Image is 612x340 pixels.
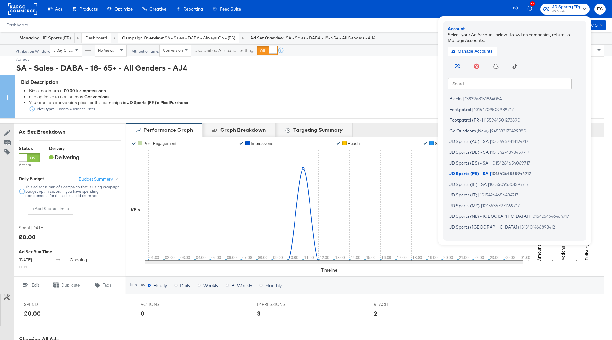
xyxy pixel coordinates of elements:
button: Duplicate [46,281,87,289]
div: Bid Description [21,79,601,86]
span: Spend [435,141,447,146]
span: JD Sports [552,9,580,14]
span: Ads [55,6,62,11]
span: 10155357971169717 [482,203,520,208]
div: 3 [257,309,261,318]
span: Weekly [203,282,218,288]
div: Ad Set Breakdown [19,128,121,136]
span: Monthly [265,282,282,288]
span: SA - Sales - DABA - 18- 65+ - All Genders - AJ4 [165,35,235,41]
div: Timeline [321,267,337,273]
span: | [490,128,491,133]
div: Attribution time: [131,49,159,53]
span: 10154957818124717 [491,139,528,144]
span: | [481,203,482,208]
span: 1 Day Clicks [54,48,74,53]
span: | [489,160,491,165]
span: Footpatrol [449,107,471,112]
span: Post Engagement [143,141,176,146]
span: 313401466893412 [521,224,555,229]
text: Amount (GBP) [536,233,542,261]
span: Go Outdoors (New) [449,128,489,133]
span: Duplicate [61,282,80,288]
div: Account [448,26,582,32]
div: Ad Set Run Time [19,249,121,255]
span: JD Sports (AU) - SA [449,139,489,144]
div: Timeline: [129,282,145,287]
label: Active [19,162,40,168]
a: Dashboard [85,35,107,41]
span: JD Sports (FR) - SA [449,171,489,176]
button: JD Sports (FR)JD Sports [540,4,590,15]
span: | [490,171,491,176]
span: | [463,96,465,101]
span: Footpatrol (FR) [449,117,481,123]
span: JD Sports (FR) [552,4,580,11]
div: £0.00 [19,232,36,242]
div: Custom Audience Pixel [35,107,95,111]
span: Manage Accounts [453,48,492,55]
strong: Conversions [84,94,110,100]
div: KPIs [131,207,140,213]
button: Edit [14,281,46,289]
span: and optimize to get the most . [29,94,111,100]
span: JD Sports ([GEOGRAPHIC_DATA]) [449,224,519,229]
div: Select your Ad Account below. To switch companies, return to Manage Accounts. [448,32,582,43]
span: Spent [DATE] [19,225,67,231]
span: | [482,117,483,123]
span: 10154264654069717 [491,160,530,165]
span: REACH [374,301,421,308]
div: JD Sports (FR) [19,35,71,41]
a: ✔ [238,140,244,146]
span: JD Sports (IT) [449,192,477,197]
strong: + [32,206,35,212]
div: Attribution Window: [16,49,50,53]
span: | [488,181,489,187]
span: JD Sports (DE) - SA [449,149,489,154]
span: JD Sports (MY) [449,203,480,208]
a: ✔ [131,140,137,146]
span: 945333172499380 [491,128,526,133]
span: ACTIONS [141,301,188,308]
span: Creative [149,6,166,11]
span: 10154274398459717 [491,149,529,154]
button: Budget Summary [78,176,121,182]
button: +Add Spend Limits [28,203,73,215]
span: | [472,107,474,112]
span: SA - Sales - DABA - 18- 65+ - All Genders - AJ4 [286,35,375,41]
span: SPEND [24,301,72,308]
strong: Ad Set Overview: [250,35,285,40]
span: 1415542181879361 [482,235,517,240]
span: | [481,235,482,240]
span: 10155095301594717 [489,181,528,187]
div: Your chosen conversion pixel for this campaign is [29,100,601,112]
span: | [478,192,480,197]
a: ✔ [335,140,341,146]
span: Tags [103,282,112,288]
div: Delivery [49,145,79,152]
button: Tags [87,281,119,289]
span: | [490,149,491,154]
span: ongoing [70,257,87,263]
span: | [520,224,521,229]
span: JD Sports (IE) - SA [449,181,487,187]
span: Feed Suite [220,6,241,11]
button: Manage Accounts [448,46,497,56]
span: Reach [348,141,360,146]
span: [DATE] [19,257,32,263]
span: Delivering [49,153,79,160]
span: Daily [180,282,190,288]
a: Dashboard [6,22,28,27]
span: 10154264656484717 [480,192,518,197]
span: Edit [32,282,39,288]
span: JD Sports (SG) [449,235,480,240]
span: Blacks [449,96,462,101]
span: Products [79,6,98,11]
strong: Managing: [19,35,41,40]
text: Delivery [584,244,590,261]
span: Bi-Weekly [231,282,252,288]
label: Use Unified Attribution Setting: [194,47,254,53]
button: EC [594,4,606,15]
div: Ad Set [16,56,604,62]
strong: JD Sports (FR)'s Pixel Purchase [127,100,188,106]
